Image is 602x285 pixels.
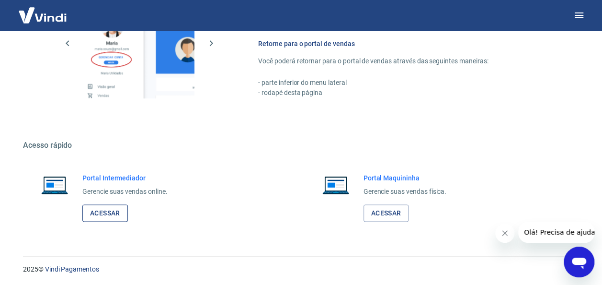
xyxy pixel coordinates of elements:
iframe: Botão para abrir a janela de mensagens [564,247,594,277]
span: Olá! Precisa de ajuda? [6,7,80,14]
iframe: Mensagem da empresa [518,222,594,243]
h5: Acesso rápido [23,141,579,150]
p: Gerencie suas vendas online. [82,187,168,197]
h6: Portal Intermediador [82,173,168,183]
p: - parte inferior do menu lateral [258,78,556,88]
h6: Portal Maquininha [363,173,447,183]
img: Vindi [11,0,74,30]
p: Você poderá retornar para o portal de vendas através das seguintes maneiras: [258,56,556,66]
p: Gerencie suas vendas física. [363,187,447,197]
a: Acessar [363,204,409,222]
iframe: Fechar mensagem [495,224,514,243]
p: 2025 © [23,264,579,274]
img: Imagem de um notebook aberto [34,173,75,196]
a: Vindi Pagamentos [45,265,99,273]
a: Acessar [82,204,128,222]
img: Imagem de um notebook aberto [316,173,356,196]
h6: Retorne para o portal de vendas [258,39,556,48]
p: - rodapé desta página [258,88,556,98]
